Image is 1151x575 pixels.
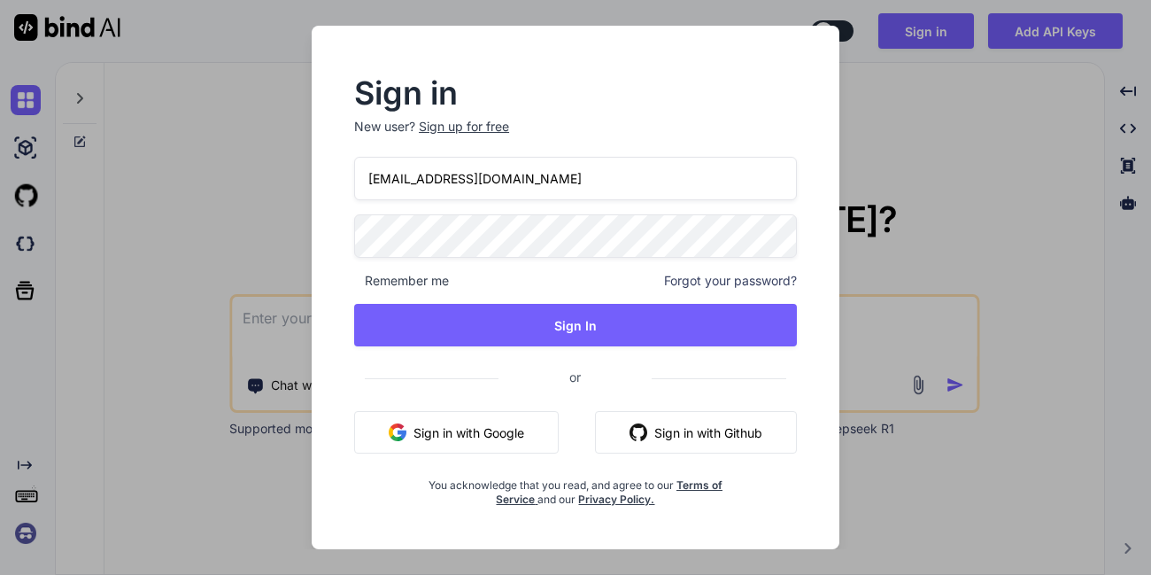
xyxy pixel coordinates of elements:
input: Login or Email [354,157,797,200]
button: Sign in with Github [595,411,797,454]
p: New user? [354,118,797,157]
button: Sign In [354,304,797,346]
img: google [389,423,406,441]
a: Privacy Policy. [578,493,654,506]
span: Forgot your password? [664,272,797,290]
div: Sign up for free [419,118,509,136]
h2: Sign in [354,79,797,107]
div: You acknowledge that you read, and agree to our and our [428,468,722,507]
a: Terms of Service [496,478,722,506]
button: Sign in with Google [354,411,559,454]
span: Remember me [354,272,449,290]
img: github [630,423,647,441]
span: or [498,355,652,399]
